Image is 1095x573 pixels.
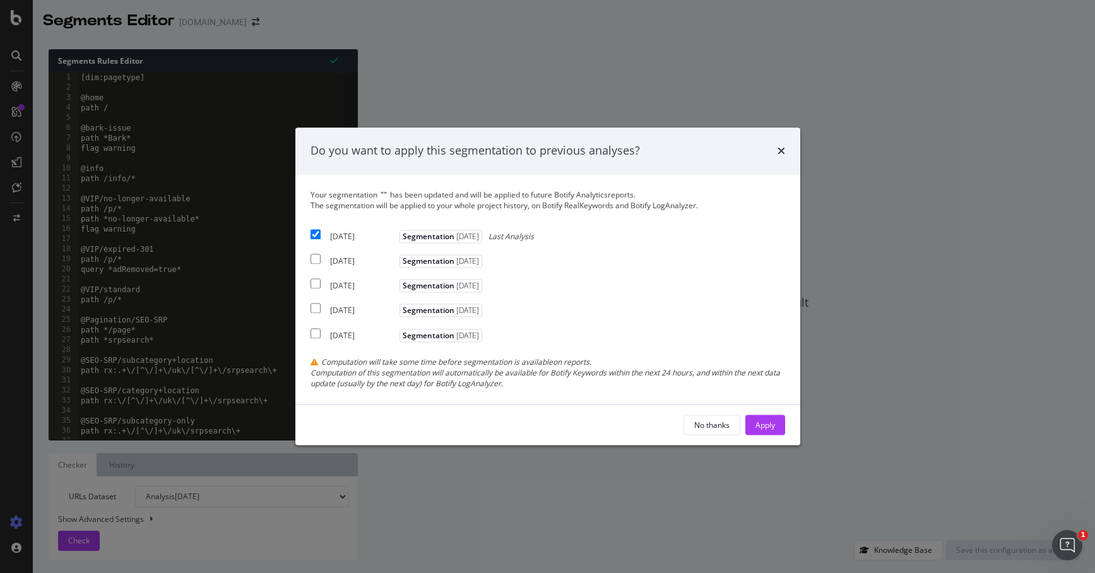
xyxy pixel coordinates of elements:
div: No thanks [694,420,730,430]
div: Apply [755,420,775,430]
span: [DATE] [454,231,479,242]
span: 1 [1078,530,1088,540]
div: modal [295,127,800,445]
span: Segmentation [400,304,482,317]
div: [DATE] [330,330,396,341]
span: Segmentation [400,280,482,293]
iframe: Intercom live chat [1052,530,1082,560]
span: Computation will take some time before segmentation is available on reports. [321,357,591,367]
span: Segmentation [400,255,482,268]
span: " " [381,189,387,200]
div: times [778,143,785,159]
span: [DATE] [454,256,479,267]
button: No thanks [684,415,740,435]
span: [DATE] [454,330,479,341]
span: [DATE] [454,281,479,292]
div: [DATE] [330,231,396,242]
div: The segmentation will be applied to your whole project history, on Botify RealKeywords and Botify... [311,200,785,211]
span: Segmentation [400,230,482,243]
div: [DATE] [330,256,396,267]
span: [DATE] [454,305,479,316]
span: Segmentation [400,329,482,342]
button: Apply [745,415,785,435]
span: Last Analysis [488,231,534,242]
div: [DATE] [330,281,396,292]
div: Computation of this segmentation will automatically be available for Botify Keywords within the n... [311,367,785,389]
div: Do you want to apply this segmentation to previous analyses? [311,143,640,159]
div: [DATE] [330,305,396,316]
div: Your segmentation has been updated and will be applied to future Botify Analytics reports. [311,189,785,211]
